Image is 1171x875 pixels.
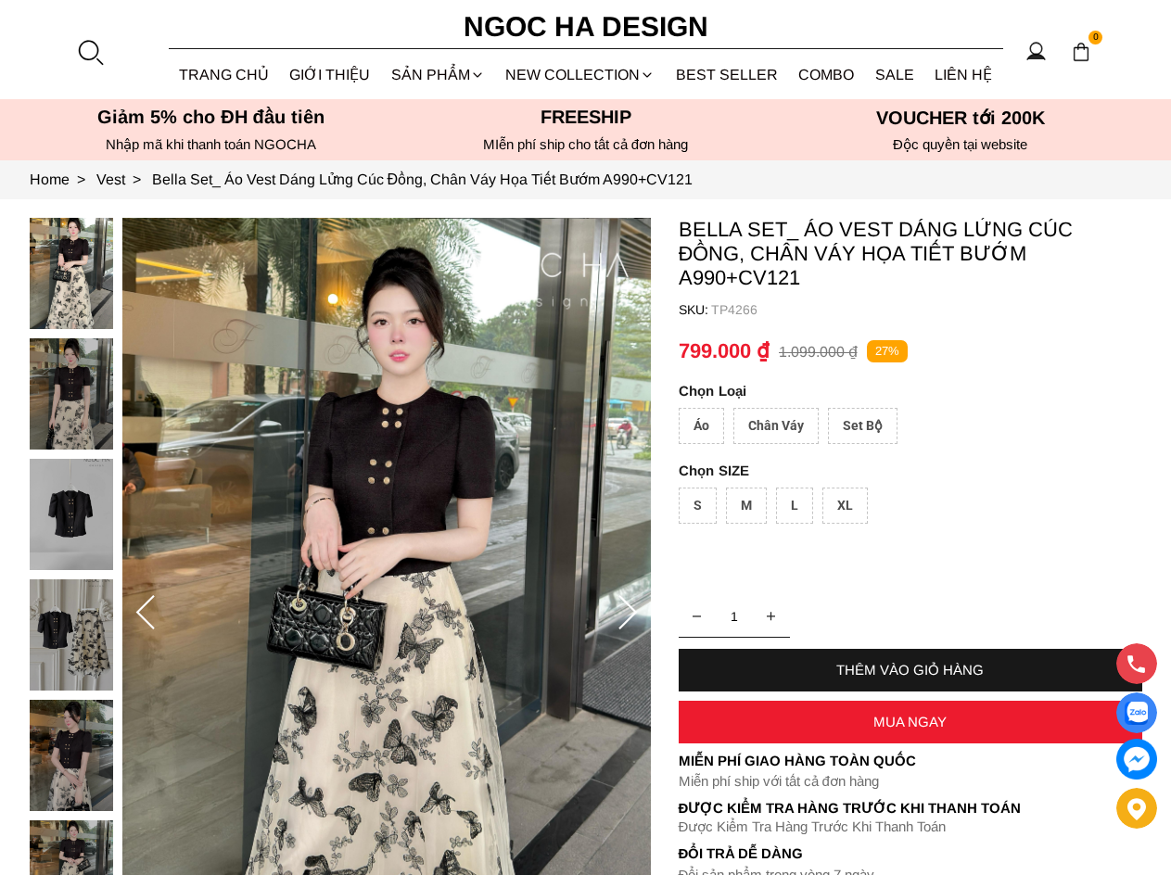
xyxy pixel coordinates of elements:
div: Áo [679,408,724,444]
a: NEW COLLECTION [495,50,666,99]
div: SẢN PHẨM [381,50,496,99]
p: 1.099.000 ₫ [779,343,858,361]
div: MUA NGAY [679,714,1142,729]
font: Nhập mã khi thanh toán NGOCHA [106,136,316,152]
p: Loại [679,383,1090,399]
span: 0 [1088,31,1103,45]
a: TRANG CHỦ [169,50,280,99]
p: Bella Set_ Áo Vest Dáng Lửng Cúc Đồng, Chân Váy Họa Tiết Bướm A990+CV121 [679,218,1142,290]
a: BEST SELLER [666,50,789,99]
div: THÊM VÀO GIỎ HÀNG [679,662,1142,678]
img: Bella Set_ Áo Vest Dáng Lửng Cúc Đồng, Chân Váy Họa Tiết Bướm A990+CV121_mini_4 [30,700,113,811]
a: Ngoc Ha Design [447,5,725,49]
p: TP4266 [711,302,1142,317]
p: Được Kiểm Tra Hàng Trước Khi Thanh Toán [679,800,1142,817]
img: Display image [1125,702,1148,725]
p: 799.000 ₫ [679,339,770,363]
span: > [70,171,93,187]
div: L [776,488,813,524]
a: Link to Bella Set_ Áo Vest Dáng Lửng Cúc Đồng, Chân Váy Họa Tiết Bướm A990+CV121 [152,171,694,187]
img: Bella Set_ Áo Vest Dáng Lửng Cúc Đồng, Chân Váy Họa Tiết Bướm A990+CV121_mini_3 [30,579,113,691]
div: XL [822,488,868,524]
p: Được Kiểm Tra Hàng Trước Khi Thanh Toán [679,818,1142,835]
a: Combo [788,50,865,99]
font: Freeship [541,107,631,127]
h6: MIễn phí ship cho tất cả đơn hàng [404,136,768,153]
font: Miễn phí ship với tất cả đơn hàng [679,773,879,789]
a: LIÊN HỆ [924,50,1003,99]
div: M [726,488,767,524]
h5: VOUCHER tới 200K [779,107,1142,129]
font: Miễn phí giao hàng toàn quốc [679,753,916,768]
a: GIỚI THIỆU [279,50,381,99]
img: img-CART-ICON-ksit0nf1 [1071,42,1091,62]
img: Bella Set_ Áo Vest Dáng Lửng Cúc Đồng, Chân Váy Họa Tiết Bướm A990+CV121_mini_0 [30,218,113,329]
img: Bella Set_ Áo Vest Dáng Lửng Cúc Đồng, Chân Váy Họa Tiết Bướm A990+CV121_mini_1 [30,338,113,450]
a: Display image [1116,692,1157,733]
div: Chân Váy [733,408,819,444]
a: messenger [1116,739,1157,780]
div: Set Bộ [828,408,897,444]
a: Link to Vest [96,171,152,187]
div: S [679,488,717,524]
p: 27% [867,340,908,363]
a: Link to Home [30,171,96,187]
input: Quantity input [679,598,790,635]
font: Giảm 5% cho ĐH đầu tiên [97,107,325,127]
span: > [125,171,148,187]
h6: SKU: [679,302,711,317]
h6: Độc quyền tại website [779,136,1142,153]
img: Bella Set_ Áo Vest Dáng Lửng Cúc Đồng, Chân Váy Họa Tiết Bướm A990+CV121_mini_2 [30,459,113,570]
p: SIZE [679,463,1142,478]
h6: Đổi trả dễ dàng [679,845,1142,861]
a: SALE [865,50,925,99]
